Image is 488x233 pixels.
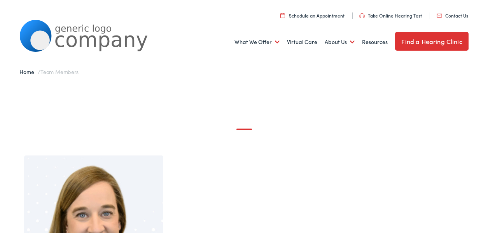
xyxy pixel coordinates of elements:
[19,68,38,76] a: Home
[280,12,345,19] a: Schedule an Appointment
[359,13,365,18] img: utility icon
[280,13,285,18] img: utility icon
[287,28,317,56] a: Virtual Care
[437,14,442,18] img: utility icon
[325,28,355,56] a: About Us
[19,68,78,76] span: /
[395,32,468,51] a: Find a Hearing Clinic
[359,12,422,19] a: Take Online Hearing Test
[437,12,468,19] a: Contact Us
[234,28,280,56] a: What We Offer
[40,68,78,76] span: Team Members
[362,28,388,56] a: Resources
